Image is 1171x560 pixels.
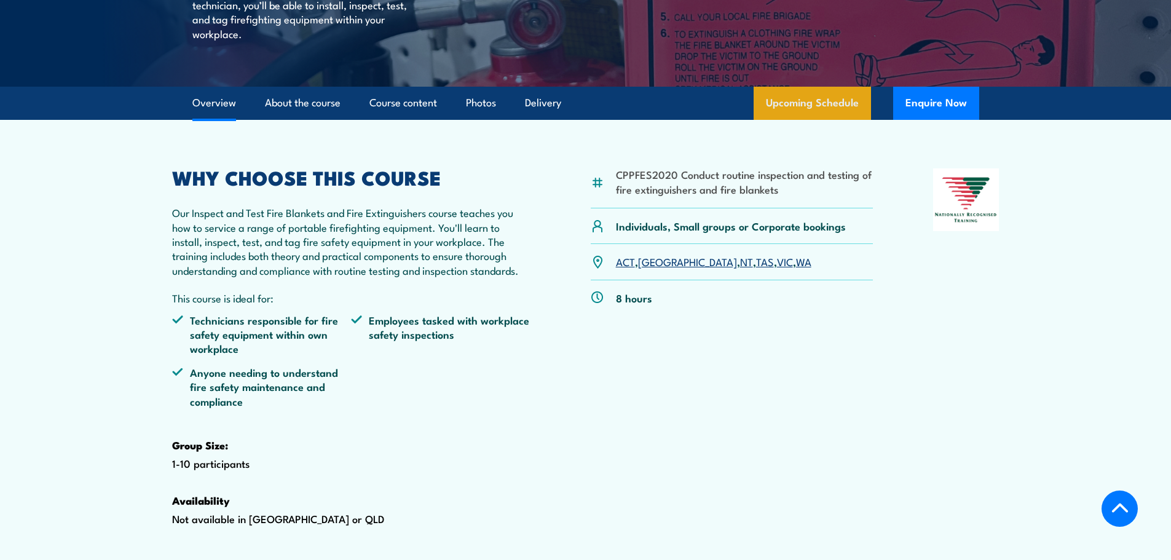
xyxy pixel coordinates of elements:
[525,87,561,119] a: Delivery
[616,291,652,305] p: 8 hours
[172,205,531,277] p: Our Inspect and Test Fire Blankets and Fire Extinguishers course teaches you how to service a ran...
[172,313,352,356] li: Technicians responsible for fire safety equipment within own workplace
[756,254,774,269] a: TAS
[616,219,846,233] p: Individuals, Small groups or Corporate bookings
[192,87,236,119] a: Overview
[638,254,737,269] a: [GEOGRAPHIC_DATA]
[172,168,531,186] h2: WHY CHOOSE THIS COURSE
[616,254,635,269] a: ACT
[777,254,793,269] a: VIC
[172,437,228,453] strong: Group Size:
[740,254,753,269] a: NT
[796,254,811,269] a: WA
[933,168,999,231] img: Nationally Recognised Training logo.
[754,87,871,120] a: Upcoming Schedule
[616,167,873,196] li: CPPFES2020 Conduct routine inspection and testing of fire extinguishers and fire blankets
[466,87,496,119] a: Photos
[351,313,530,356] li: Employees tasked with workplace safety inspections
[369,87,437,119] a: Course content
[172,365,352,408] li: Anyone needing to understand fire safety maintenance and compliance
[172,291,531,305] p: This course is ideal for:
[616,254,811,269] p: , , , , ,
[893,87,979,120] button: Enquire Now
[172,492,230,508] strong: Availability
[265,87,341,119] a: About the course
